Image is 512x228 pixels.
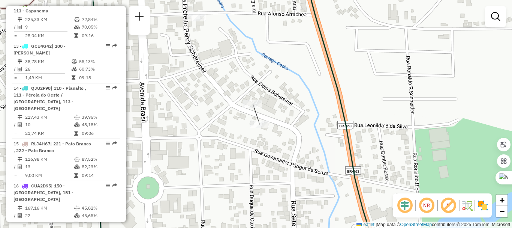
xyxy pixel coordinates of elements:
[13,32,17,39] td: =
[13,65,17,73] td: /
[81,130,117,137] td: 09:06
[25,23,74,31] td: 9
[81,16,117,23] td: 72,84%
[13,43,66,56] span: | 100 - [PERSON_NAME]
[18,115,22,119] i: Distância Total
[74,115,80,119] i: % de utilização do peso
[74,33,78,38] i: Tempo total em rota
[25,204,74,212] td: 167,16 KM
[81,32,117,39] td: 09:16
[81,220,117,228] td: 09:15
[25,220,74,228] td: 7,60 KM
[18,17,22,22] i: Distância Total
[13,183,73,202] span: 16 -
[18,122,22,127] i: Total de Atividades
[106,44,110,48] em: Opções
[74,222,78,226] i: Tempo total em rota
[31,183,51,189] span: CUA2D95
[81,113,117,121] td: 39,95%
[18,157,22,162] i: Distância Total
[439,196,457,214] span: Exibir rótulo
[31,85,51,91] span: QJU2F98
[13,85,86,111] span: 14 -
[396,196,414,214] span: Ocultar deslocamento
[13,43,66,56] span: 13 -
[112,86,117,90] em: Rota exportada
[13,212,17,219] td: /
[25,65,71,73] td: 26
[243,100,262,108] div: Atividade não roteirizada - GSC SUPERMERCADO LTD
[356,222,374,227] a: Leaflet
[25,32,74,39] td: 25,04 KM
[13,183,73,202] span: | 150 - [GEOGRAPHIC_DATA], 151 - [GEOGRAPHIC_DATA]
[79,58,117,65] td: 55,13%
[81,172,117,179] td: 09:14
[376,222,377,227] span: |
[18,59,22,64] i: Distância Total
[13,121,17,128] td: /
[112,141,117,146] em: Rota exportada
[25,58,71,65] td: 38,78 KM
[488,9,503,24] a: Exibir filtros
[25,212,74,219] td: 22
[18,25,22,29] i: Total de Atividades
[25,156,74,163] td: 116,98 KM
[112,183,117,188] em: Rota exportada
[18,165,22,169] i: Total de Atividades
[187,14,206,21] div: Atividade não roteirizada - CARLOS EDUARDO SALVADORI 09596738909
[355,222,512,228] div: Map data © contributors,© 2025 TomTom, Microsoft
[31,141,50,146] span: RLJ4H67
[31,1,49,7] span: RLJ4I27
[74,165,80,169] i: % de utilização da cubagem
[13,85,86,111] span: | 110 - Planalto , 111 - Pérola do Oeste / [GEOGRAPHIC_DATA], 113 - [GEOGRAPHIC_DATA]
[13,130,17,137] td: =
[81,121,117,128] td: 48,18%
[72,59,77,64] i: % de utilização do peso
[74,17,80,22] i: % de utilização do peso
[13,220,17,228] td: =
[106,86,110,90] em: Opções
[13,141,91,153] span: | 221 - Pato Branco , 222 - Pato Branco
[25,16,74,23] td: 225,33 KM
[132,9,147,26] a: Nova sessão e pesquisa
[81,163,117,171] td: 82,23%
[81,204,117,212] td: 45,82%
[25,113,74,121] td: 217,43 KM
[74,157,80,162] i: % de utilização do peso
[18,67,22,71] i: Total de Atividades
[500,207,505,216] span: −
[25,74,71,82] td: 1,49 KM
[74,122,80,127] i: % de utilização da cubagem
[477,199,489,211] img: Exibir/Ocultar setores
[106,141,110,146] em: Opções
[18,213,22,218] i: Total de Atividades
[13,172,17,179] td: =
[74,213,80,218] i: % de utilização da cubagem
[25,163,74,171] td: 13
[72,67,77,71] i: % de utilização da cubagem
[418,196,436,214] span: Ocultar NR
[74,206,80,210] i: % de utilização do peso
[25,121,74,128] td: 10
[74,25,80,29] i: % de utilização da cubagem
[13,1,84,14] span: | 110 - Planalto , 113 - Capanema
[81,23,117,31] td: 70,05%
[79,74,117,82] td: 09:18
[18,206,22,210] i: Distância Total
[250,121,269,128] div: Atividade não roteirizada - GSC SUPERMERCADO LTD
[13,74,17,82] td: =
[74,173,78,178] i: Tempo total em rota
[400,222,432,227] a: OpenStreetMap
[461,199,473,211] img: Fluxo de ruas
[13,1,84,14] span: 12 -
[31,43,52,49] span: GCU4G42
[25,130,74,137] td: 21,74 KM
[13,23,17,31] td: /
[13,141,91,153] span: 15 -
[25,172,74,179] td: 9,00 KM
[79,65,117,73] td: 60,73%
[74,131,78,136] i: Tempo total em rota
[81,212,117,219] td: 45,65%
[112,44,117,48] em: Rota exportada
[81,156,117,163] td: 87,52%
